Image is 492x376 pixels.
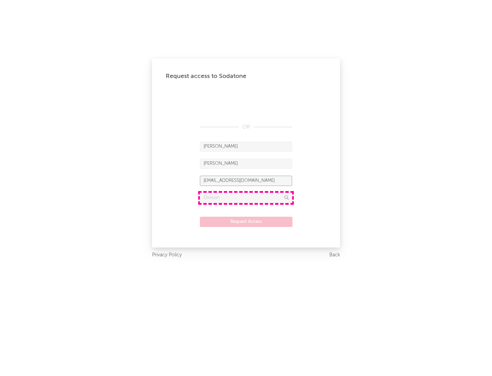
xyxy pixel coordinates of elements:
[166,72,326,80] div: Request access to Sodatone
[329,251,340,259] a: Back
[200,159,292,169] input: Last Name
[200,176,292,186] input: Email
[152,251,182,259] a: Privacy Policy
[200,142,292,152] input: First Name
[200,217,292,227] button: Request Access
[200,123,292,131] div: OR
[200,193,292,203] input: Division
